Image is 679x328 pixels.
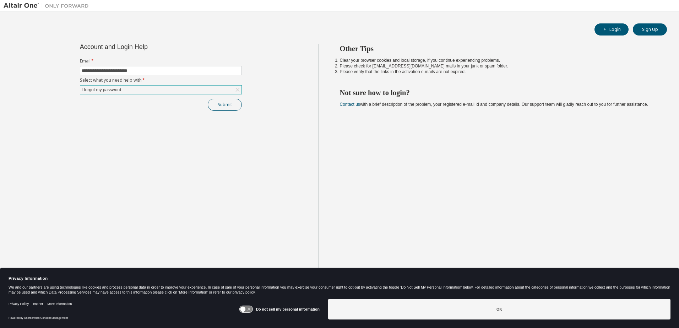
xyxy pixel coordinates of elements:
[340,102,360,107] a: Contact us
[340,88,654,97] h2: Not sure how to login?
[4,2,92,9] img: Altair One
[208,99,242,111] button: Submit
[340,44,654,53] h2: Other Tips
[633,23,667,35] button: Sign Up
[80,86,241,94] div: I forgot my password
[340,69,654,75] li: Please verify that the links in the activation e-mails are not expired.
[81,86,122,94] div: I forgot my password
[340,58,654,63] li: Clear your browser cookies and local storage, if you continue experiencing problems.
[340,63,654,69] li: Please check for [EMAIL_ADDRESS][DOMAIN_NAME] mails in your junk or spam folder.
[594,23,629,35] button: Login
[80,44,210,50] div: Account and Login Help
[340,102,648,107] span: with a brief description of the problem, your registered e-mail id and company details. Our suppo...
[80,77,242,83] label: Select what you need help with
[80,58,242,64] label: Email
